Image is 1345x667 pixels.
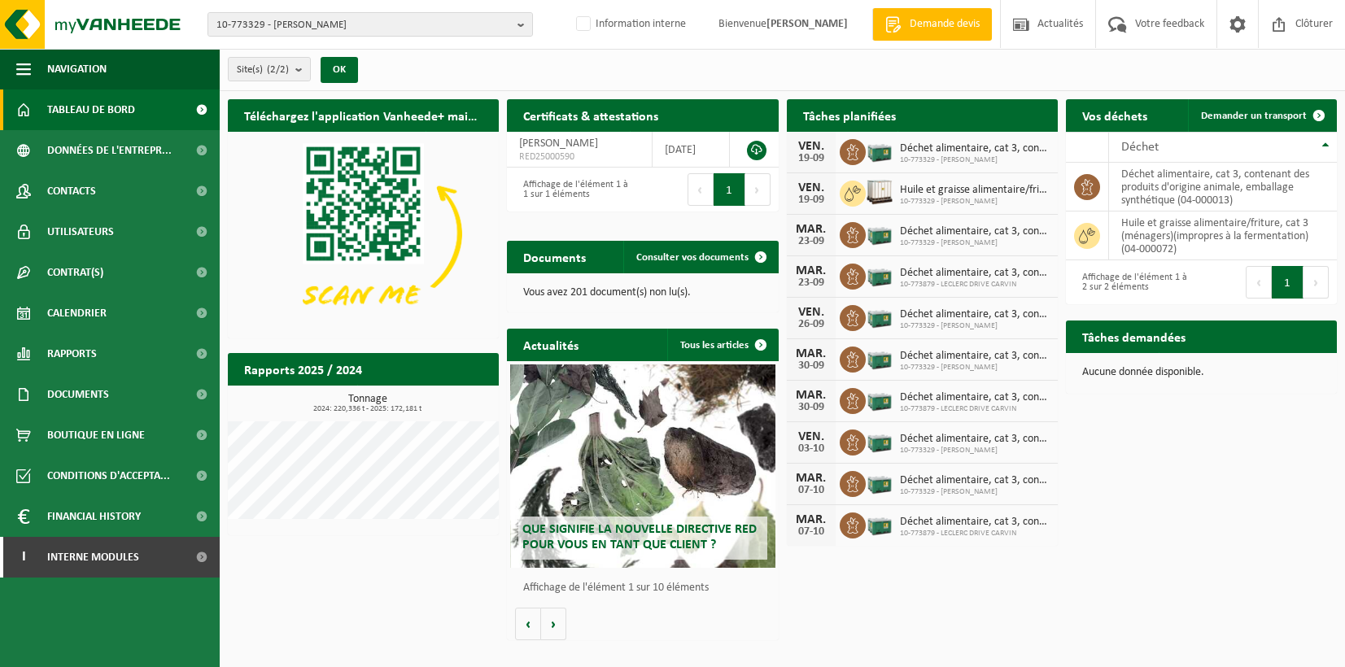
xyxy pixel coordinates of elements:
[623,241,777,273] a: Consulter vos documents
[795,140,828,153] div: VEN.
[16,537,31,578] span: I
[236,394,499,413] h3: Tonnage
[900,433,1050,446] span: Déchet alimentaire, cat 3, contenant des produits d'origine animale, emballage s...
[321,57,358,83] button: OK
[47,252,103,293] span: Contrat(s)
[519,137,598,150] span: [PERSON_NAME]
[795,319,828,330] div: 26-09
[795,264,828,277] div: MAR.
[866,386,893,413] img: PB-LB-0680-HPE-GN-01
[515,608,541,640] button: Vorige
[1246,266,1272,299] button: Previous
[507,241,602,272] h2: Documents
[357,385,497,417] a: Consulter les rapports
[795,430,828,443] div: VEN.
[795,443,828,455] div: 03-10
[795,277,828,289] div: 23-09
[1109,163,1337,211] td: déchet alimentaire, cat 3, contenant des produits d'origine animale, emballage synthétique (04-00...
[47,49,107,89] span: Navigation
[866,427,893,455] img: PB-LB-0680-HPE-GN-01
[900,350,1050,363] span: Déchet alimentaire, cat 3, contenant des produits d'origine animale, emballage s...
[1066,99,1164,131] h2: Vos déchets
[795,347,828,360] div: MAR.
[267,64,289,75] count: (2/2)
[1109,211,1337,260] td: huile et graisse alimentaire/friture, cat 3 (ménagers)(impropres à la fermentation) (04-000072)
[900,267,1050,280] span: Déchet alimentaire, cat 3, contenant des produits d'origine animale, emballage s...
[510,364,776,568] a: Que signifie la nouvelle directive RED pour vous en tant que client ?
[900,197,1050,207] span: 10-773329 - [PERSON_NAME]
[866,137,893,164] img: PB-LB-0680-HPE-GN-01
[47,456,170,496] span: Conditions d'accepta...
[1201,111,1307,121] span: Demander un transport
[795,513,828,526] div: MAR.
[900,155,1050,165] span: 10-773329 - [PERSON_NAME]
[523,287,762,299] p: Vous avez 201 document(s) non lu(s).
[667,329,777,361] a: Tous les articles
[47,537,139,578] span: Interne modules
[900,487,1050,497] span: 10-773329 - [PERSON_NAME]
[900,225,1050,238] span: Déchet alimentaire, cat 3, contenant des produits d'origine animale, emballage s...
[900,321,1050,331] span: 10-773329 - [PERSON_NAME]
[541,608,566,640] button: Volgende
[795,153,828,164] div: 19-09
[1082,367,1321,378] p: Aucune donnée disponible.
[653,132,731,168] td: [DATE]
[900,529,1050,538] span: 10-773879 - LECLERC DRIVE CARVIN
[47,89,135,130] span: Tableau de bord
[515,172,635,207] div: Affichage de l'élément 1 à 1 sur 1 éléments
[866,469,893,496] img: PB-LB-0680-HPE-GN-01
[47,415,145,456] span: Boutique en ligne
[906,16,984,33] span: Demande devis
[795,181,828,194] div: VEN.
[228,132,499,335] img: Download de VHEPlus App
[714,173,745,206] button: 1
[795,194,828,206] div: 19-09
[866,344,893,372] img: PB-LB-0680-HPE-GN-01
[900,184,1050,197] span: Huile et graisse alimentaire/friture, cat 3 (ménagers)(impropres à la fermentati...
[47,130,172,171] span: Données de l'entrepr...
[636,252,749,263] span: Consulter vos documents
[1272,266,1304,299] button: 1
[866,261,893,289] img: PB-LB-0680-HPE-GN-01
[216,13,511,37] span: 10-773329 - [PERSON_NAME]
[207,12,533,37] button: 10-773329 - [PERSON_NAME]
[795,360,828,372] div: 30-09
[900,308,1050,321] span: Déchet alimentaire, cat 3, contenant des produits d'origine animale, emballage s...
[1304,266,1329,299] button: Next
[795,389,828,402] div: MAR.
[787,99,912,131] h2: Tâches planifiées
[745,173,771,206] button: Next
[507,99,675,131] h2: Certificats & attestations
[900,391,1050,404] span: Déchet alimentaire, cat 3, contenant des produits d'origine animale, emballage s...
[795,402,828,413] div: 30-09
[900,280,1050,290] span: 10-773879 - LECLERC DRIVE CARVIN
[900,474,1050,487] span: Déchet alimentaire, cat 3, contenant des produits d'origine animale, emballage s...
[766,18,848,30] strong: [PERSON_NAME]
[47,333,97,374] span: Rapports
[228,99,499,131] h2: Téléchargez l'application Vanheede+ maintenant!
[795,526,828,538] div: 07-10
[795,306,828,319] div: VEN.
[47,211,114,252] span: Utilisateurs
[900,446,1050,456] span: 10-773329 - [PERSON_NAME]
[522,523,757,551] span: Que signifie la nouvelle directive RED pour vous en tant que client ?
[795,485,828,496] div: 07-10
[1121,141,1159,154] span: Déchet
[900,363,1050,373] span: 10-773329 - [PERSON_NAME]
[866,220,893,247] img: PB-LB-0680-HPE-GN-01
[523,582,770,594] p: Affichage de l'élément 1 sur 10 éléments
[688,173,714,206] button: Previous
[900,142,1050,155] span: Déchet alimentaire, cat 3, contenant des produits d'origine animale, emballage s...
[900,404,1050,414] span: 10-773879 - LECLERC DRIVE CARVIN
[47,171,96,211] span: Contacts
[237,58,289,82] span: Site(s)
[507,329,595,360] h2: Actualités
[900,238,1050,248] span: 10-773329 - [PERSON_NAME]
[866,303,893,330] img: PB-LB-0680-HPE-GN-01
[866,510,893,538] img: PB-LB-0680-HPE-GN-01
[228,353,378,385] h2: Rapports 2025 / 2024
[47,374,109,415] span: Documents
[228,57,311,81] button: Site(s)(2/2)
[47,496,141,537] span: Financial History
[1074,264,1194,300] div: Affichage de l'élément 1 à 2 sur 2 éléments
